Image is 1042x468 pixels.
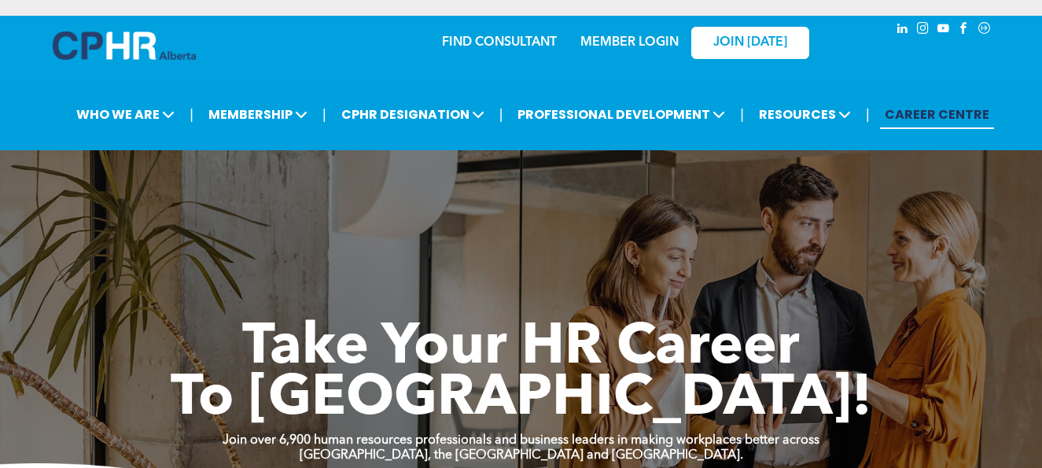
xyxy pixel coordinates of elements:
a: CAREER CENTRE [880,100,994,129]
span: PROFESSIONAL DEVELOPMENT [513,100,730,129]
li: | [499,98,503,131]
span: WHO WE ARE [72,100,179,129]
a: youtube [935,20,952,41]
a: facebook [955,20,973,41]
li: | [190,98,193,131]
span: To [GEOGRAPHIC_DATA]! [171,371,872,428]
li: | [322,98,326,131]
a: linkedin [894,20,911,41]
span: MEMBERSHIP [204,100,312,129]
li: | [866,98,870,131]
strong: [GEOGRAPHIC_DATA], the [GEOGRAPHIC_DATA] and [GEOGRAPHIC_DATA]. [300,449,743,462]
span: CPHR DESIGNATION [337,100,489,129]
a: instagram [915,20,932,41]
span: JOIN [DATE] [713,35,787,50]
img: A blue and white logo for cp alberta [53,31,196,60]
a: JOIN [DATE] [691,27,809,59]
a: MEMBER LOGIN [580,36,679,49]
span: Take Your HR Career [242,320,800,377]
strong: Join over 6,900 human resources professionals and business leaders in making workplaces better ac... [223,434,819,447]
a: Social network [976,20,993,41]
li: | [740,98,744,131]
a: FIND CONSULTANT [442,36,557,49]
span: RESOURCES [754,100,856,129]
